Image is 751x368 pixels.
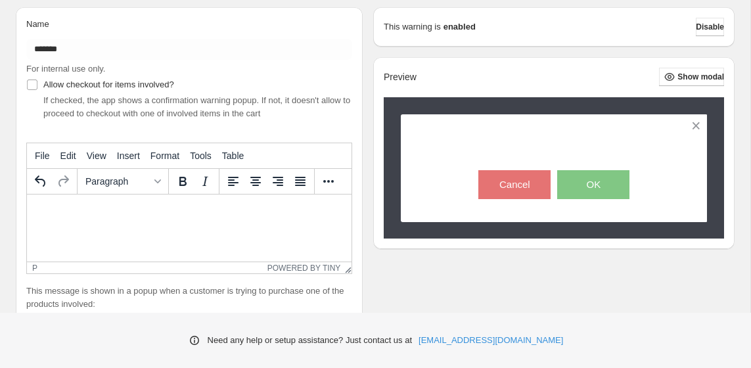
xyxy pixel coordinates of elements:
[87,150,106,161] span: View
[52,170,74,193] button: Redo
[43,95,350,118] span: If checked, the app shows a confirmation warning popup. If not, it doesn't allow to proceed to ch...
[27,195,352,262] iframe: Rich Text Area
[80,170,166,193] button: Formats
[677,72,724,82] span: Show modal
[478,170,551,199] button: Cancel
[26,285,352,311] p: This message is shown in a popup when a customer is trying to purchase one of the products involved:
[557,170,629,199] button: OK
[26,19,49,29] span: Name
[171,170,194,193] button: Bold
[30,170,52,193] button: Undo
[85,176,150,187] span: Paragraph
[222,170,244,193] button: Align left
[267,170,289,193] button: Align right
[384,72,417,83] h2: Preview
[117,150,140,161] span: Insert
[659,68,724,86] button: Show modal
[35,150,50,161] span: File
[32,264,37,273] div: p
[267,264,341,273] a: Powered by Tiny
[26,64,105,74] span: For internal use only.
[444,20,476,34] strong: enabled
[384,20,441,34] p: This warning is
[43,80,174,89] span: Allow checkout for items involved?
[696,18,724,36] button: Disable
[289,170,311,193] button: Justify
[244,170,267,193] button: Align center
[696,22,724,32] span: Disable
[194,170,216,193] button: Italic
[150,150,179,161] span: Format
[317,170,340,193] button: More...
[419,334,563,347] a: [EMAIL_ADDRESS][DOMAIN_NAME]
[190,150,212,161] span: Tools
[222,150,244,161] span: Table
[340,262,352,273] div: Resize
[60,150,76,161] span: Edit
